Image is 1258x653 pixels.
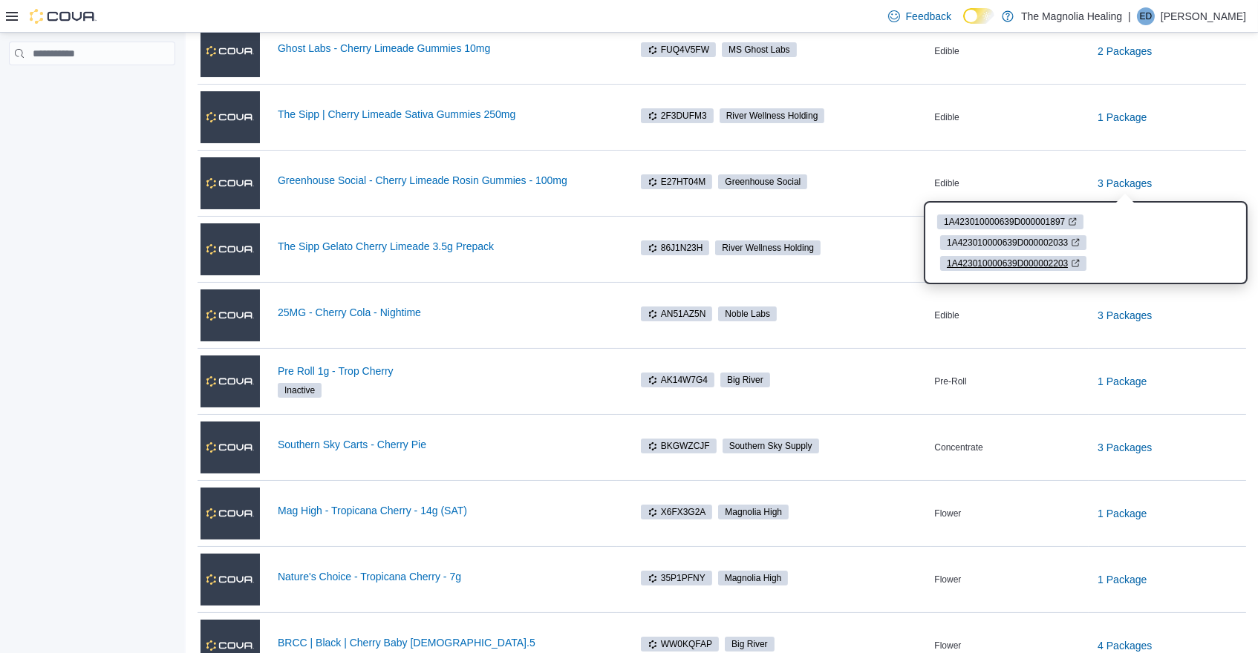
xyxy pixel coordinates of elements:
[201,554,260,606] img: Nature's Choice - Tropicana Cherry - 7g
[1092,367,1153,396] button: 1 Package
[727,373,763,387] span: Big River
[947,257,1068,270] span: 1A423010000639D000002203
[641,306,713,321] span: AN51AZ5N
[641,637,719,652] span: WW0KQFAP
[648,43,709,56] span: FUQ4V5FW
[722,241,814,255] span: River Wellness Holding
[1092,565,1153,594] button: 1 Package
[1098,44,1152,59] span: 2 Packages
[1161,7,1246,25] p: [PERSON_NAME]
[641,174,713,189] span: E27HT04M
[725,175,801,188] span: Greenhouse Social
[30,9,97,24] img: Cova
[284,384,315,397] span: Inactive
[648,505,706,519] span: X6FX3G2A
[725,571,782,585] span: Magnolia High
[1098,638,1152,653] span: 4 Packages
[648,373,708,387] span: AK14W7G4
[963,8,994,24] input: Dark Mode
[940,256,1086,271] button: 1A423010000639D000002203
[931,42,1089,60] div: Edible
[201,25,260,77] img: Ghost Labs - Cherry Limeade Gummies 10mg
[201,421,260,473] img: Southern Sky Carts - Cherry Pie
[201,91,260,143] img: The Sipp | Cherry Limeade Sativa Gummies 250mg
[201,223,260,275] img: The Sipp Gelato Cherry Limeade 3.5g Prepack
[641,42,716,57] span: FUQ4V5FW
[718,505,789,519] span: Magnolia High
[1128,7,1131,25] p: |
[931,174,1089,192] div: Edible
[725,307,770,321] span: Noble Labs
[278,637,614,649] a: BRCC | Black | Cherry Baby [DEMOGRAPHIC_DATA].5
[1098,506,1147,521] span: 1 Package
[729,43,790,56] span: MS Ghost Labs
[947,236,1068,249] span: 1A423010000639D000002033
[906,9,951,24] span: Feedback
[882,1,957,31] a: Feedback
[648,307,706,321] span: AN51AZ5N
[278,439,614,450] a: Southern Sky Carts - Cherry Pie
[1092,301,1158,330] button: 3 Packages
[931,571,1089,588] div: Flower
[726,109,818,122] span: River Wellness Holding
[1098,440,1152,455] span: 3 Packages
[1140,7,1153,25] span: ED
[718,571,789,585] span: Magnolia High
[648,637,712,651] span: WW0KQFAP
[648,439,710,453] span: BKGWZCJF
[9,68,175,104] nav: Complex example
[1098,374,1147,389] span: 1 Package
[278,108,614,120] a: The Sipp | Cherry Limeade Sativa Gummies 250mg
[201,157,260,209] img: Greenhouse Social - Cherry Limeade Rosin Gummies - 100mg
[641,240,710,255] span: 86J1N23H
[931,439,1089,456] div: Concentrate
[1092,36,1158,66] button: 2 Packages
[723,439,819,453] span: Southern Sky Supply
[1092,433,1158,462] button: 3 Packages
[278,42,614,54] a: Ghost Labs - Cherry Limeade Gummies 10mg
[641,108,714,123] span: 2F3DUFM3
[725,505,782,519] span: Magnolia High
[944,215,1065,229] span: 1A423010000639D000001897
[278,306,614,318] a: 25MG - Cherry Cola - Nightime
[1098,572,1147,587] span: 1 Package
[937,214,1083,229] button: 1A423010000639D000001897
[278,383,322,398] span: Inactive
[648,175,706,188] span: E27HT04M
[641,439,717,453] span: BKGWZCJF
[731,637,768,651] span: Big River
[278,365,614,377] a: Pre Roll 1g - Trop Cherry
[1092,168,1158,198] button: 3 Packages
[931,108,1089,126] div: Edible
[641,505,713,519] span: X6FX3G2A
[278,505,614,516] a: Mag High - Tropicana Cherry - 14g (SAT)
[722,42,797,57] span: MS Ghost Labs
[931,505,1089,522] div: Flower
[1021,7,1122,25] p: The Magnolia Healing
[940,235,1086,250] button: 1A423010000639D000002033
[278,174,614,186] a: Greenhouse Social - Cherry Limeade Rosin Gummies - 100mg
[201,488,260,539] img: Mag High - Tropicana Cherry - 14g (SAT)
[931,306,1089,324] div: Edible
[278,571,614,583] a: Nature's Choice - Tropicana Cherry - 7g
[720,108,825,123] span: River Wellness Holding
[1092,499,1153,528] button: 1 Package
[201,289,260,341] img: 25MG - Cherry Cola - Nightime
[718,306,777,321] span: Noble Labs
[718,174,807,189] span: Greenhouse Social
[201,355,260,407] img: Pre Roll 1g - Trop Cherry
[725,637,775,652] span: Big River
[648,241,703,255] span: 86J1N23H
[1098,176,1152,191] span: 3 Packages
[278,240,614,252] a: The Sipp Gelato Cherry Limeade 3.5g Prepack
[648,109,707,122] span: 2F3DUFM3
[1092,102,1153,132] button: 1 Package
[641,571,712,585] span: 35P1PFNY
[1098,110,1147,125] span: 1 Package
[729,439,812,453] span: Southern Sky Supply
[641,373,714,387] span: AK14W7G4
[1137,7,1155,25] div: Evan Dailey
[715,240,821,255] span: River Wellness Holding
[931,373,1089,390] div: Pre-Roll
